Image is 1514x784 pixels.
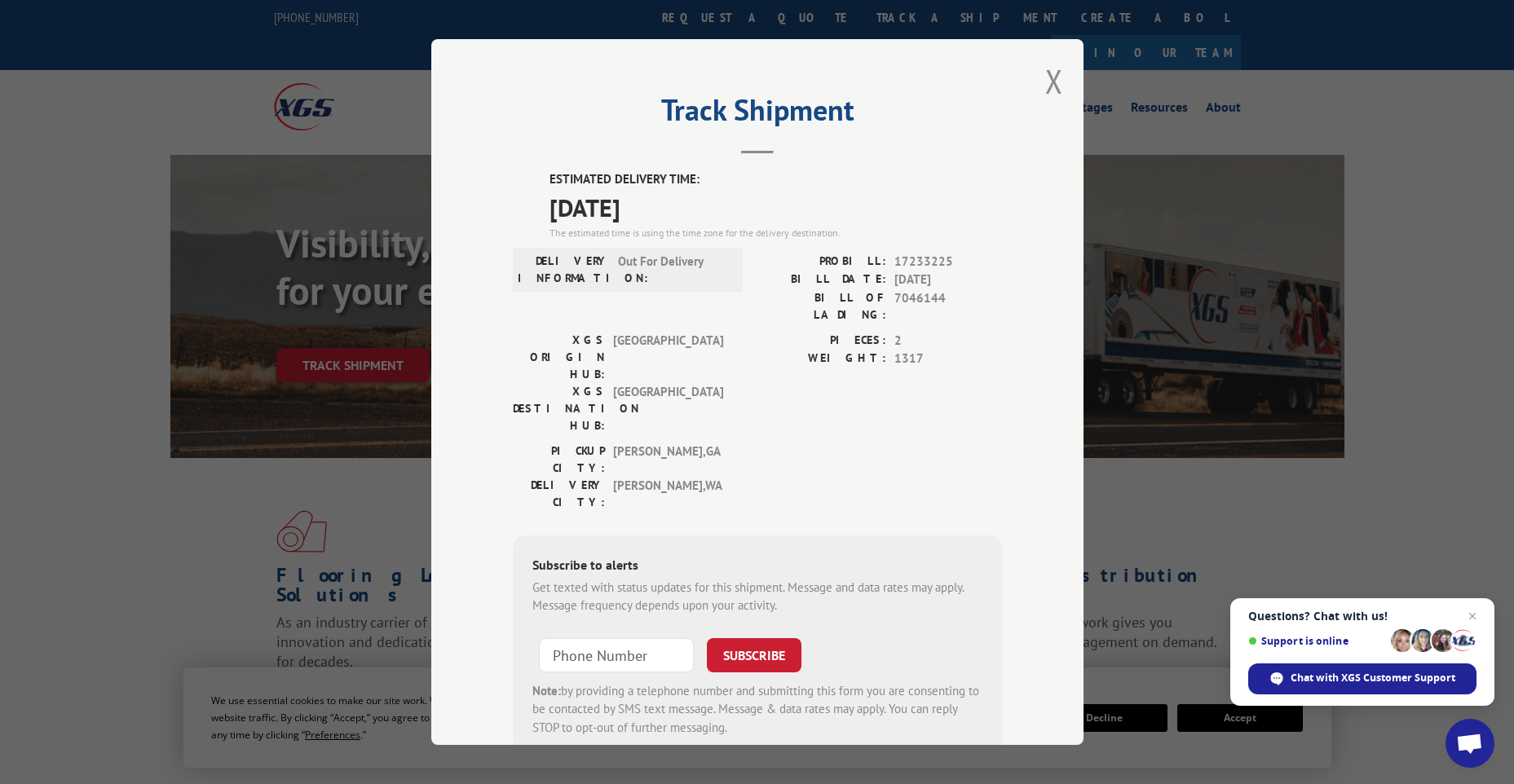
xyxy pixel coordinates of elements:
[1291,671,1455,685] span: Chat with XGS Customer Support
[1248,610,1476,623] span: Questions? Chat with us!
[757,289,886,324] label: BILL OF LADING:
[894,271,1002,289] span: [DATE]
[613,383,723,434] span: [GEOGRAPHIC_DATA]
[894,253,1002,271] span: 17233225
[513,99,1002,130] h2: Track Shipment
[1045,59,1063,103] button: Close modal
[613,443,723,477] span: [PERSON_NAME] , GA
[1248,663,1476,694] div: Chat with XGS Customer Support
[757,253,886,271] label: PROBILL:
[513,443,605,477] label: PICKUP CITY:
[1463,606,1482,626] span: Close chat
[1446,719,1494,768] div: Open chat
[757,332,886,350] label: PIECES:
[550,189,1002,226] span: [DATE]
[513,477,605,511] label: DELIVERY CITY:
[757,271,886,289] label: BILL DATE:
[613,477,723,511] span: [PERSON_NAME] , WA
[613,332,723,383] span: [GEOGRAPHIC_DATA]
[894,332,1002,350] span: 2
[532,579,982,615] div: Get texted with status updates for this shipment. Message and data rates may apply. Message frequ...
[707,638,801,672] button: SUBSCRIBE
[539,638,694,672] input: Phone Number
[1248,635,1385,647] span: Support is online
[532,555,982,579] div: Subscribe to alerts
[513,383,605,434] label: XGS DESTINATION HUB:
[532,683,561,698] strong: Note:
[550,226,1002,240] div: The estimated time is using the time zone for the delivery destination.
[532,682,982,738] div: by providing a telephone number and submitting this form you are consenting to be contacted by SM...
[757,350,886,368] label: WEIGHT:
[894,350,1002,368] span: 1317
[894,289,1002,324] span: 7046144
[518,253,610,287] label: DELIVERY INFORMATION:
[513,332,605,383] label: XGS ORIGIN HUB:
[618,253,728,287] span: Out For Delivery
[550,170,1002,189] label: ESTIMATED DELIVERY TIME:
